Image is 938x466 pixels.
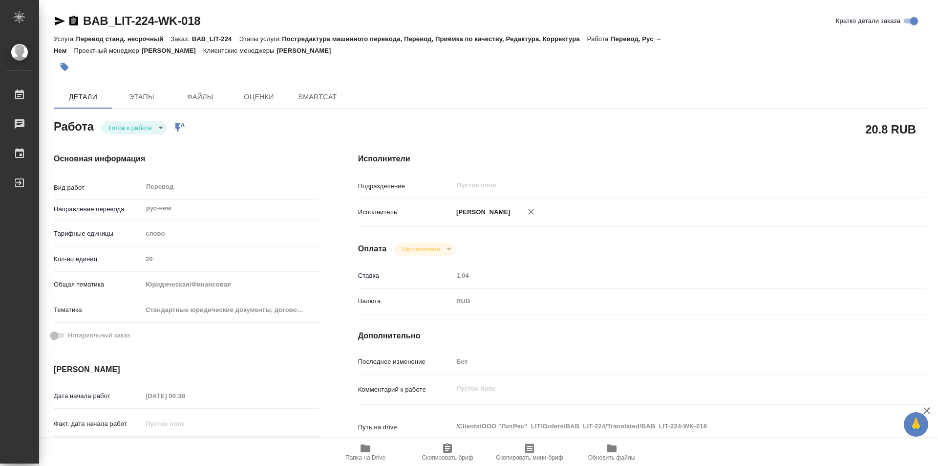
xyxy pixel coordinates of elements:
[399,245,443,253] button: Не оплачена
[324,439,406,466] button: Папка на Drive
[358,357,453,367] p: Последнее изменение
[496,454,563,461] span: Скопировать мини-бриф
[406,439,489,466] button: Скопировать бриф
[142,389,228,403] input: Пустое поле
[142,302,319,318] div: Стандартные юридические документы, договоры, уставы
[192,35,239,43] p: BAB_LIT-224
[54,183,142,193] p: Вид работ
[358,181,453,191] p: Подразделение
[904,412,928,437] button: 🙏
[908,414,924,435] span: 🙏
[54,254,142,264] p: Кол-во единиц
[54,153,319,165] h4: Основная информация
[142,417,228,431] input: Пустое поле
[171,35,192,43] p: Заказ:
[54,35,76,43] p: Услуга
[74,47,141,54] p: Проектный менеджер
[358,243,387,255] h4: Оплата
[68,15,80,27] button: Скопировать ссылку
[76,35,171,43] p: Перевод станд. несрочный
[142,47,203,54] p: [PERSON_NAME]
[358,422,453,432] p: Путь на drive
[277,47,339,54] p: [PERSON_NAME]
[453,355,880,369] input: Пустое поле
[54,364,319,376] h4: [PERSON_NAME]
[865,121,916,137] h2: 20.8 RUB
[54,280,142,289] p: Общая тематика
[358,330,927,342] h4: Дополнительно
[54,229,142,239] p: Тарифные единицы
[587,35,611,43] p: Работа
[101,121,167,134] div: Готов к работе
[118,91,165,103] span: Этапы
[203,47,277,54] p: Клиентские менеджеры
[453,207,511,217] p: [PERSON_NAME]
[571,439,653,466] button: Обновить файлы
[60,91,107,103] span: Детали
[54,117,94,134] h2: Работа
[177,91,224,103] span: Файлы
[453,268,880,283] input: Пустое поле
[394,243,454,256] div: Готов к работе
[422,454,473,461] span: Скопировать бриф
[235,91,282,103] span: Оценки
[520,201,542,222] button: Удалить исполнителя
[83,14,200,27] a: BAB_LIT-224-WK-018
[358,296,453,306] p: Валюта
[345,454,385,461] span: Папка на Drive
[68,331,130,340] span: Нотариальный заказ
[282,35,587,43] p: Постредактура машинного перевода, Перевод, Приёмка по качеству, Редактура, Корректура
[54,419,142,429] p: Факт. дата начала работ
[142,276,319,293] div: Юридическая/Финансовая
[358,271,453,281] p: Ставка
[489,439,571,466] button: Скопировать мини-бриф
[456,179,857,191] input: Пустое поле
[142,225,319,242] div: слово
[358,385,453,395] p: Комментарий к работе
[54,391,142,401] p: Дата начала работ
[54,15,65,27] button: Скопировать ссылку для ЯМессенджера
[358,207,453,217] p: Исполнитель
[588,454,636,461] span: Обновить файлы
[453,293,880,310] div: RUB
[836,16,900,26] span: Кратко детали заказа
[142,252,319,266] input: Пустое поле
[54,56,75,78] button: Добавить тэг
[453,418,880,435] textarea: /Clients/ООО "ЛитРес"_LIT/Orders/BAB_LIT-224/Translated/BAB_LIT-224-WK-018
[294,91,341,103] span: SmartCat
[54,204,142,214] p: Направление перевода
[358,153,927,165] h4: Исполнители
[106,124,155,132] button: Готов к работе
[54,305,142,315] p: Тематика
[239,35,282,43] p: Этапы услуги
